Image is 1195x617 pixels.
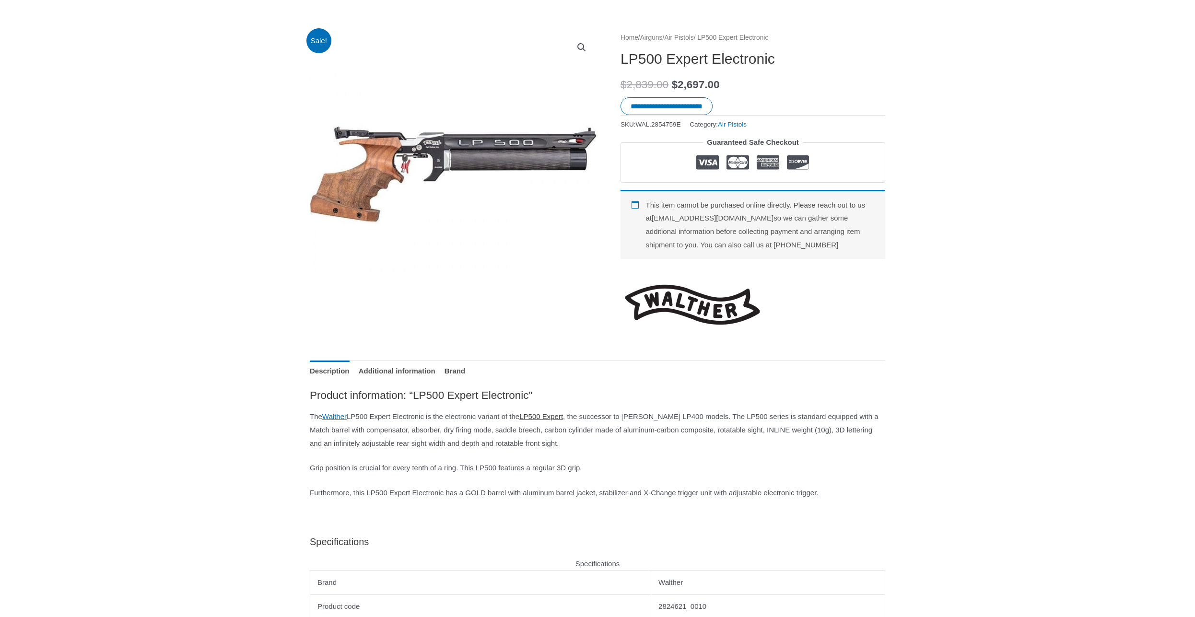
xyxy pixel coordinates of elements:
[621,79,668,91] bdi: 2,839.00
[310,557,885,570] caption: Specifications
[621,118,681,130] span: SKU:
[445,361,465,381] a: Brand
[621,278,764,332] a: Walther
[310,410,885,450] p: The LP500 Expert Electronic is the electronic variant of the , the successor to [PERSON_NAME] LP4...
[690,118,747,130] span: Category:
[310,536,885,547] h4: Specifications
[621,32,885,44] nav: Breadcrumb
[310,486,885,500] p: Furthermore, this LP500 Expert Electronic has a GOLD barrel with aluminum barrel jacket, stabiliz...
[703,136,803,149] legend: Guaranteed Safe Checkout
[621,79,627,91] span: $
[306,28,332,54] span: Sale!
[519,412,563,420] a: LP500 Expert
[310,461,885,475] p: Grip position is crucial for every tenth of a ring. This LP500 features a regular 3D grip.
[621,259,885,270] iframe: Customer reviews powered by Trustpilot
[310,32,597,319] img: LP500 Expert Electronic
[621,50,885,68] h1: LP500 Expert Electronic
[310,571,651,595] td: Brand
[651,571,885,595] td: Walther
[671,79,719,91] bdi: 2,697.00
[636,121,681,128] span: WAL.2854759E
[671,79,678,91] span: $
[322,412,347,420] a: Walther
[310,388,885,402] h2: Product information: “LP500 Expert Electronic”
[359,361,435,381] a: Additional information
[664,34,693,41] a: Air Pistols
[621,34,638,41] a: Home
[310,361,350,381] a: Description
[621,190,885,259] div: This item cannot be purchased online directly. Please reach out to us at [EMAIL_ADDRESS][DOMAIN_N...
[718,121,747,128] a: Air Pistols
[573,39,590,56] a: View full-screen image gallery
[640,34,663,41] a: Airguns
